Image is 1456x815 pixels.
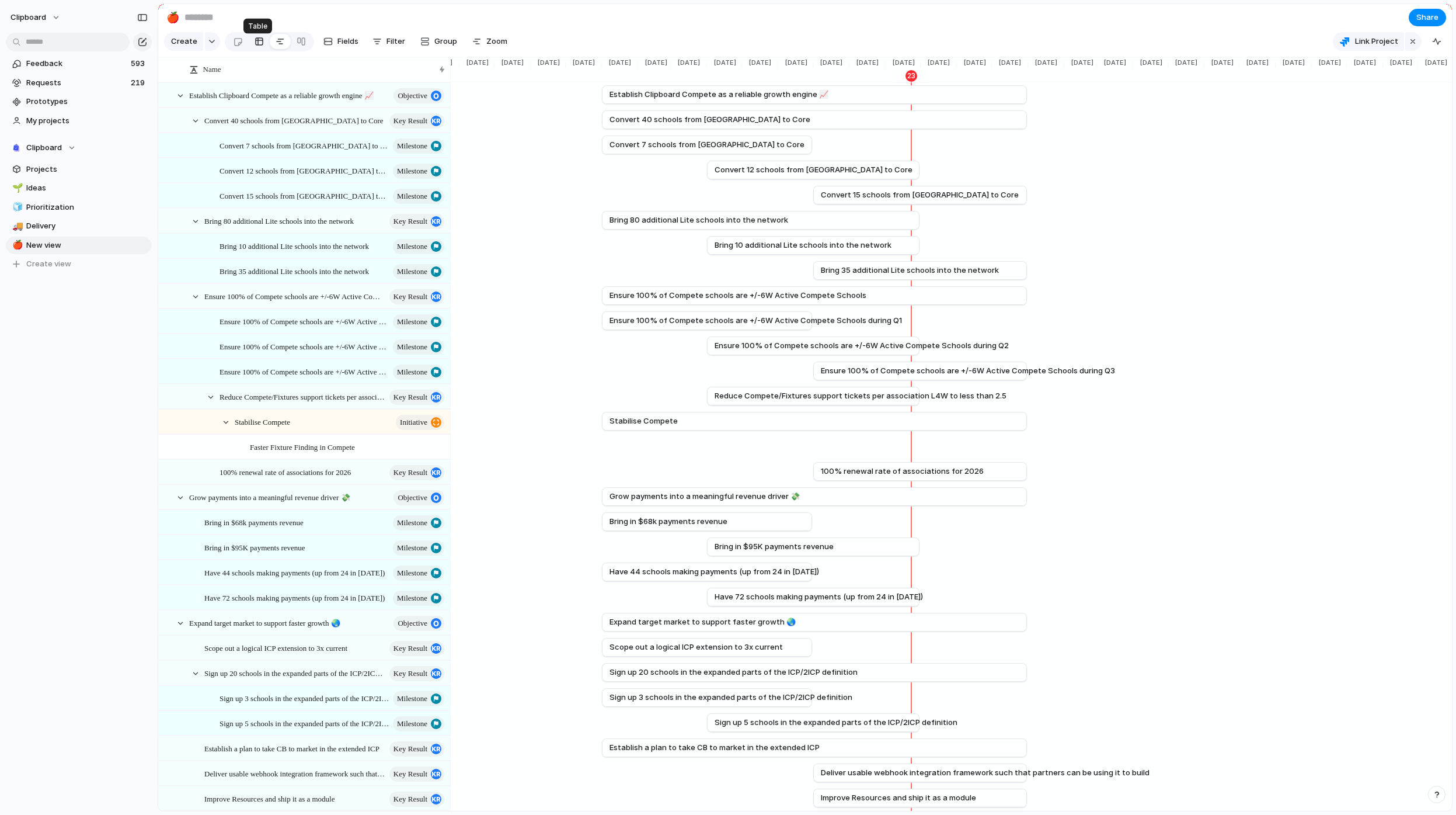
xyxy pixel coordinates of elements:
[393,640,427,657] span: Key result
[6,179,152,197] div: 🌱Ideas
[821,365,1115,377] span: Ensure 100% of Compete schools are +/-6W Active Compete Schools during Q3
[393,113,427,129] span: Key result
[189,88,374,102] span: Establish Clipboard Compete as a reliable growth engine 📈
[1133,58,1166,68] span: [DATE]
[6,139,152,157] button: Clipboard
[11,240,22,251] button: 🍎
[434,36,457,47] span: Group
[1333,32,1404,51] button: Link Project
[715,588,912,606] a: Have 72 schools making payments (up from 24 in [DATE])
[26,58,127,70] span: Feedback
[602,58,635,68] span: [DATE]
[397,590,427,606] span: Milestone
[609,114,810,126] span: Convert 40 schools from [GEOGRAPHIC_DATA] to Core
[609,692,852,703] span: Sign up 3 schools in the expanded parts of the ICP/2ICP definition
[389,767,444,782] button: Key result
[468,32,512,51] button: Zoom
[397,314,427,330] span: Milestone
[5,8,67,27] button: clipboard
[393,314,444,330] button: Milestone
[171,36,197,47] span: Create
[566,58,598,68] span: [DATE]
[821,262,1019,279] a: Bring 35 additional Lite schools into the network
[638,58,671,68] span: [DATE]
[715,164,912,176] span: Convert 12 schools from [GEOGRAPHIC_DATA] to Core
[905,70,917,82] div: 23
[368,32,410,51] button: Filter
[393,665,427,682] span: Key result
[715,538,912,556] a: Bring in $95K payments revenue
[715,387,912,405] a: Reduce Compete/Fixtures support tickets per association L4W to less than 2.5
[319,32,363,51] button: Fields
[12,238,20,252] div: 🍎
[1347,58,1380,68] span: [DATE]
[992,58,1025,68] span: [DATE]
[609,136,804,154] a: Convert 7 schools from [GEOGRAPHIC_DATA] to Core
[609,415,678,427] span: Stabilise Compete
[393,464,427,481] span: Key result
[26,77,127,89] span: Requests
[609,111,1019,129] a: Convert 40 schools from [GEOGRAPHIC_DATA] to Core
[389,792,444,807] button: Key result
[204,792,335,805] span: Improve Resources and ship it as a module
[6,93,152,110] a: Prototypes
[11,220,22,232] button: 🚚
[715,714,912,731] a: Sign up 5 schools in the expanded parts of the ICP/2ICP definition
[393,189,444,204] button: Milestone
[389,666,444,681] button: Key result
[204,767,386,780] span: Deliver usable webhook integration framework such that partners can be using it to build
[26,182,148,194] span: Ideas
[671,58,703,68] span: [DATE]
[393,691,444,706] button: Milestone
[389,214,444,229] button: Key result
[204,540,305,554] span: Bring in $95K payments revenue
[609,664,1019,681] a: Sign up 20 schools in the expanded parts of the ICP/2ICP definition
[397,138,427,154] span: Milestone
[393,540,444,556] button: Milestone
[957,58,990,68] span: [DATE]
[397,163,427,179] span: Milestone
[389,741,444,757] button: Key result
[742,58,775,68] span: [DATE]
[393,138,444,154] button: Milestone
[393,741,427,757] span: Key result
[389,390,444,405] button: Key result
[609,616,796,628] span: Expand target market to support faster growth 🌏
[337,36,358,47] span: Fields
[397,540,427,556] span: Milestone
[26,164,148,175] span: Projects
[821,463,1019,480] a: 100% renewal rate of associations for 2026
[189,616,340,629] span: Expand target market to support faster growth 🌏
[1418,58,1451,68] span: [DATE]
[609,211,912,229] a: Bring 80 additional Lite schools into the network
[1355,36,1398,47] span: Link Project
[715,240,891,251] span: Bring 10 additional Lite schools into the network
[609,667,858,678] span: Sign up 20 schools in the expanded parts of the ICP/2ICP definition
[393,339,444,355] button: Milestone
[393,264,444,279] button: Milestone
[715,161,912,179] a: Convert 12 schools from [GEOGRAPHIC_DATA] to Core
[11,182,22,194] button: 🌱
[1028,58,1061,68] span: [DATE]
[609,139,804,151] span: Convert 7 schools from [GEOGRAPHIC_DATA] to Core
[715,340,1009,352] span: Ensure 100% of Compete schools are +/-6W Active Compete Schools during Q2
[393,716,444,731] button: Milestone
[396,415,444,430] button: initiative
[26,142,62,154] span: Clipboard
[715,541,834,553] span: Bring in $95K payments revenue
[1276,58,1308,68] span: [DATE]
[204,741,379,755] span: Establish a plan to take CB to market in the extended ICP
[531,58,563,68] span: [DATE]
[166,9,179,25] div: 🍎
[821,789,1019,807] a: Improve Resources and ship it as a module
[921,58,953,68] span: [DATE]
[414,32,463,51] button: Group
[609,290,866,301] span: Ensure 100% of Compete schools are +/-6W Active Compete Schools
[204,289,386,303] span: Ensure 100% of Compete schools are +/-6W Active Compete Schools
[131,58,147,70] span: 593
[220,339,389,353] span: Ensure 100% of Compete schools are +/-6W Active Compete Schools during Q2
[609,641,783,653] span: Scope out a logical ICP extension to 3x current
[389,641,444,656] button: Key result
[398,88,427,104] span: objective
[715,337,912,355] a: Ensure 100% of Compete schools are +/-6W Active Compete Schools during Q2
